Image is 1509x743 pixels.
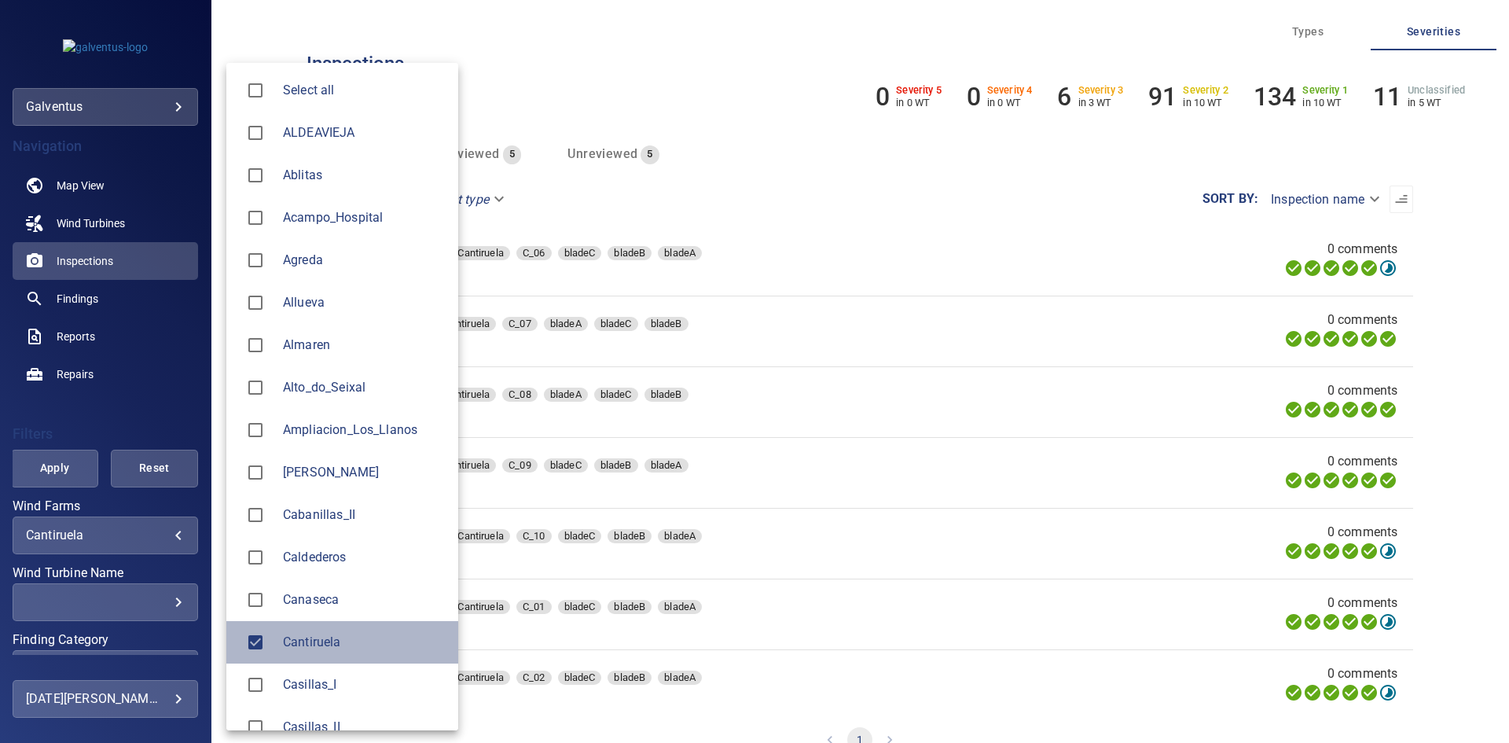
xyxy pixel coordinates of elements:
[283,506,446,524] span: Cabanillas_II
[283,166,446,185] span: Ablitas
[239,201,272,234] span: Acampo_Hospital
[283,208,446,227] span: Acampo_Hospital
[239,626,272,659] span: Cantiruela
[283,123,446,142] div: Wind Farms ALDEAVIEJA
[283,378,446,397] div: Wind Farms Alto_do_Seixal
[283,590,446,609] span: Canaseca
[239,668,272,701] span: Casillas_I
[283,123,446,142] span: ALDEAVIEJA
[283,633,446,652] div: Wind Farms Cantiruela
[239,244,272,277] span: Agreda
[283,251,446,270] div: Wind Farms Agreda
[283,590,446,609] div: Wind Farms Canaseca
[239,414,272,447] span: Ampliacion_Los_Llanos
[283,718,446,737] div: Wind Farms Casillas_II
[283,166,446,185] div: Wind Farms Ablitas
[283,506,446,524] div: Wind Farms Cabanillas_II
[239,456,272,489] span: Belmonte
[283,463,446,482] div: Wind Farms Belmonte
[239,371,272,404] span: Alto_do_Seixal
[283,675,446,694] span: Casillas_I
[283,718,446,737] span: Casillas_II
[283,378,446,397] span: Alto_do_Seixal
[283,336,446,355] div: Wind Farms Almaren
[283,421,446,440] div: Wind Farms Ampliacion_Los_Llanos
[239,159,272,192] span: Ablitas
[239,286,272,319] span: Allueva
[283,81,446,100] span: Select all
[283,675,446,694] div: Wind Farms Casillas_I
[283,421,446,440] span: Ampliacion_Los_Llanos
[283,293,446,312] span: Allueva
[239,498,272,532] span: Cabanillas_II
[283,548,446,567] span: Caldederos
[239,583,272,616] span: Canaseca
[283,633,446,652] span: Cantiruela
[239,541,272,574] span: Caldederos
[283,463,446,482] span: [PERSON_NAME]
[283,251,446,270] span: Agreda
[283,336,446,355] span: Almaren
[283,548,446,567] div: Wind Farms Caldederos
[283,208,446,227] div: Wind Farms Acampo_Hospital
[239,116,272,149] span: ALDEAVIEJA
[283,293,446,312] div: Wind Farms Allueva
[239,329,272,362] span: Almaren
